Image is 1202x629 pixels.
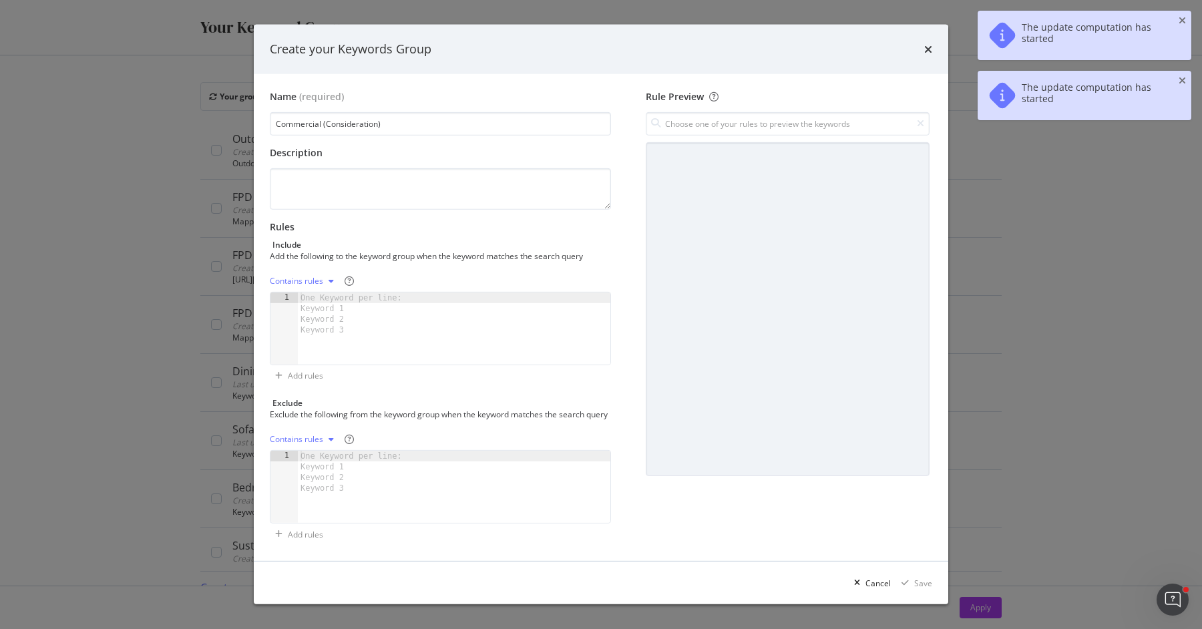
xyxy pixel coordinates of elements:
[270,409,608,420] div: Exclude the following from the keyword group when the keyword matches the search query
[1179,76,1186,85] div: close toast
[646,90,930,103] div: Rule Preview
[270,523,323,545] button: Add rules
[270,451,298,461] div: 1
[288,529,323,540] div: Add rules
[270,146,611,160] div: Description
[924,41,932,58] div: times
[288,370,323,381] div: Add rules
[254,25,948,604] div: modal
[1022,21,1167,49] div: The update computation has started
[270,292,298,303] div: 1
[1179,16,1186,25] div: close toast
[270,435,323,443] div: Contains rules
[849,572,891,594] button: Cancel
[646,112,930,136] input: Choose one of your rules to preview the keywords
[865,578,891,589] div: Cancel
[1157,584,1189,616] iframe: Intercom live chat
[270,220,611,234] div: Rules
[270,112,611,136] input: Enter a name
[298,451,409,493] div: One Keyword per line: Keyword 1 Keyword 2 Keyword 3
[272,239,301,250] div: Include
[272,397,303,409] div: Exclude
[270,250,608,262] div: Add the following to the keyword group when the keyword matches the search query
[270,270,339,292] button: Contains rules
[270,429,339,450] button: Contains rules
[270,90,296,103] div: Name
[1022,81,1167,110] div: The update computation has started
[270,41,431,58] div: Create your Keywords Group
[896,572,932,594] button: Save
[299,90,344,103] span: (required)
[298,292,409,335] div: One Keyword per line: Keyword 1 Keyword 2 Keyword 3
[270,365,323,387] button: Add rules
[914,578,932,589] div: Save
[270,277,323,285] div: Contains rules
